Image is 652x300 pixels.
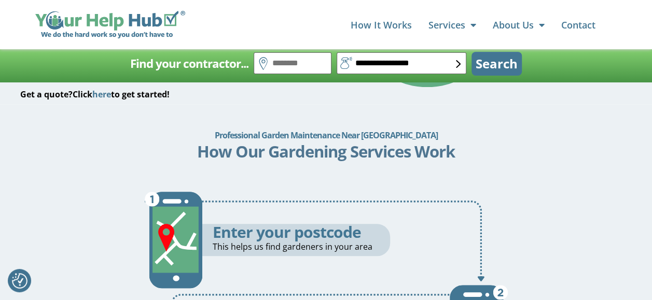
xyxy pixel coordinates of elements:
h2: Professional Garden Maintenance Near [GEOGRAPHIC_DATA] [215,125,438,146]
span: to get started! [111,89,170,100]
img: select-box-form.svg [456,60,461,68]
img: Your Help Hub Wide Logo [35,11,185,39]
span: G [20,89,26,100]
h2: Find your contractor... [130,53,248,74]
h3: How Our Gardening Services Work [197,144,455,160]
p: This helps us find gardeners in your area [213,240,390,253]
span: Click [73,89,92,100]
a: Contact [561,15,595,35]
span: et a quote? [26,89,73,100]
img: Revisit consent button [12,273,27,289]
button: Consent Preferences [12,273,27,289]
nav: Menu [196,15,595,35]
button: Search [471,52,522,76]
a: here [92,89,111,100]
h5: Enter your postcode [213,224,390,240]
a: About Us [493,15,545,35]
a: Services [428,15,476,35]
a: How It Works [351,15,412,35]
